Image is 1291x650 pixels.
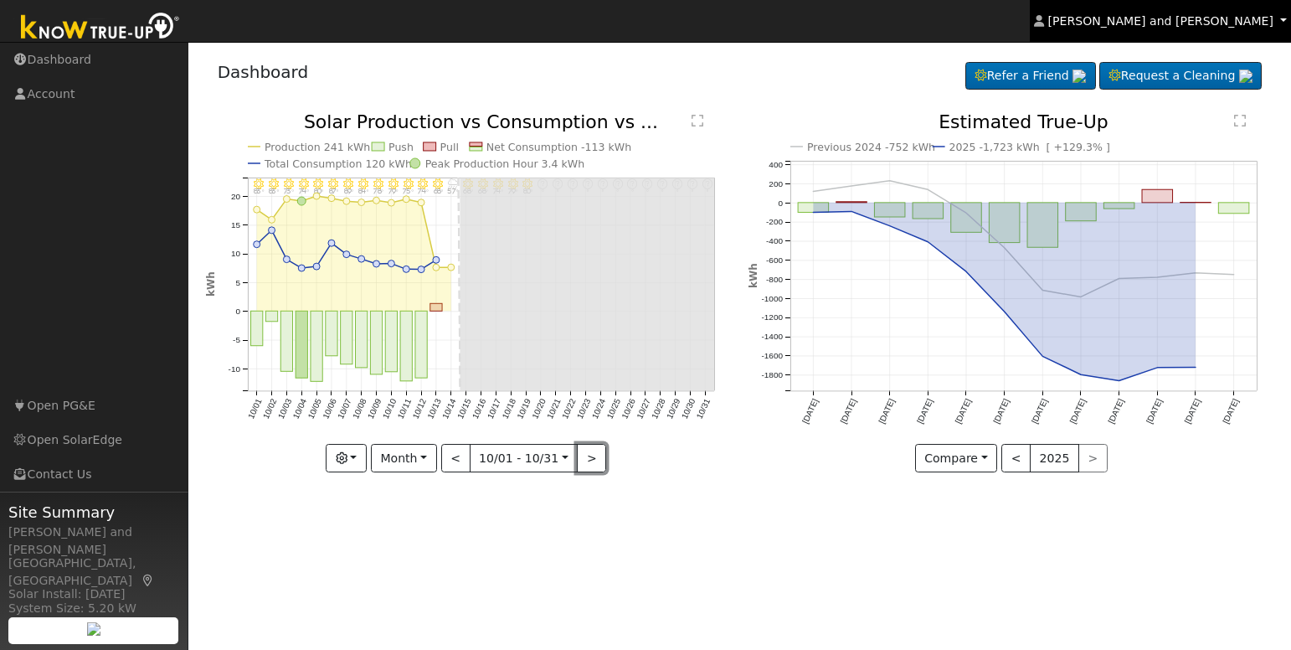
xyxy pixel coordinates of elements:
[1104,203,1135,209] rect: onclick=""
[1078,372,1084,379] circle: onclick=""
[371,444,437,472] button: Month
[355,312,367,369] rect: onclick=""
[887,178,893,184] circle: onclick=""
[761,294,783,303] text: -1000
[1231,271,1237,278] circle: onclick=""
[400,312,412,382] rect: onclick=""
[500,397,517,420] text: 10/18
[848,183,855,189] circle: onclick=""
[228,364,240,374] text: -10
[264,157,412,170] text: Total Consumption 120 kWh
[1001,444,1031,472] button: <
[836,202,867,203] rect: onclick=""
[265,189,281,195] p: 83°
[433,257,440,264] circle: onclick=""
[1219,203,1250,214] rect: onclick=""
[321,397,338,420] text: 10/06
[388,199,394,206] circle: onclick=""
[340,189,356,195] p: 89°
[1192,364,1199,371] circle: onclick=""
[233,336,240,345] text: -5
[8,555,179,590] div: [GEOGRAPHIC_DATA], [GEOGRAPHIC_DATA]
[400,189,416,195] p: 75°
[810,209,816,216] circle: onclick=""
[1239,70,1252,83] img: retrieve
[13,9,188,47] img: Know True-Up
[328,240,335,246] circle: onclick=""
[373,198,379,204] circle: onclick=""
[8,524,179,559] div: [PERSON_NAME] and [PERSON_NAME]
[839,397,858,425] text: [DATE]
[939,111,1108,132] text: Estimated True-Up
[433,178,443,188] i: 10/13 - Clear
[963,209,970,216] circle: onclick=""
[761,352,783,361] text: -1600
[545,397,563,420] text: 10/21
[218,62,309,82] a: Dashboard
[1192,270,1199,276] circle: onclick=""
[766,255,783,265] text: -600
[766,218,783,227] text: -200
[250,312,262,346] rect: onclick=""
[635,397,652,420] text: 10/27
[1030,444,1079,472] button: 2025
[141,574,156,587] a: Map
[351,397,368,420] text: 10/08
[1183,397,1202,425] text: [DATE]
[1001,308,1008,315] circle: onclick=""
[328,195,335,202] circle: onclick=""
[530,397,548,420] text: 10/20
[992,397,1011,425] text: [DATE]
[313,178,323,188] i: 10/05 - Clear
[1099,62,1262,90] a: Request a Cleaning
[925,239,932,245] circle: onclick=""
[313,263,320,270] circle: onclick=""
[766,275,783,284] text: -800
[1116,378,1123,384] circle: onclick=""
[388,178,398,188] i: 10/10 - Clear
[951,203,982,232] rect: onclick=""
[441,444,471,472] button: <
[342,198,349,204] circle: onclick=""
[385,312,397,373] rect: onclick=""
[1001,245,1008,251] circle: onclick=""
[448,264,455,271] circle: onclick=""
[515,397,532,420] text: 10/19
[692,114,703,127] text: 
[699,189,715,195] p: °
[1068,397,1088,425] text: [DATE]
[590,397,608,420] text: 10/24
[913,203,944,219] rect: onclick=""
[254,178,264,188] i: 10/01 - Clear
[954,397,973,425] text: [DATE]
[418,266,424,273] circle: onclick=""
[1078,294,1084,301] circle: onclick=""
[665,397,682,420] text: 10/29
[1040,287,1047,294] circle: onclick=""
[373,178,383,188] i: 10/09 - Clear
[269,178,279,188] i: 10/02 - MostlyClear
[915,444,998,472] button: Compare
[486,397,503,420] text: 10/17
[810,188,816,195] circle: onclick=""
[445,189,460,195] p: 57°
[1107,397,1126,425] text: [DATE]
[357,255,364,262] circle: onclick=""
[325,189,341,195] p: 87°
[230,250,240,259] text: 10
[366,397,383,420] text: 10/09
[418,199,424,206] circle: onclick=""
[761,370,783,379] text: -1800
[1040,353,1047,360] circle: onclick=""
[283,196,290,203] circle: onclick=""
[268,227,275,234] circle: onclick=""
[425,397,443,420] text: 10/13
[963,269,970,276] circle: onclick=""
[8,586,179,603] div: Solar Install: [DATE]
[261,397,279,420] text: 10/02
[336,397,353,420] text: 10/07
[388,261,394,267] circle: onclick=""
[253,206,260,213] circle: onclick=""
[87,622,100,636] img: retrieve
[1142,189,1173,203] rect: onclick=""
